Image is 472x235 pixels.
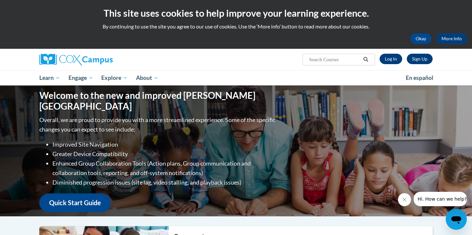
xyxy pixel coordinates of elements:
li: Improved Site Navigation [52,140,277,149]
span: Learn [39,74,60,82]
a: Log In [380,54,402,64]
p: By continuing to use the site you agree to our use of cookies. Use the ‘More info’ button to read... [5,23,467,30]
p: Overall, we are proud to provide you with a more streamlined experience. Some of the specific cha... [39,115,277,134]
input: Search Courses [308,56,361,63]
a: Quick Start Guide [39,193,111,212]
iframe: Message from company [414,192,467,206]
button: Okay [410,33,431,44]
div: Main menu [29,70,442,85]
span: About [136,74,158,82]
span: En español [406,74,433,81]
a: Explore [97,70,132,85]
span: Engage [69,74,93,82]
a: Register [407,54,433,64]
a: More Info [436,33,467,44]
a: Cox Campus [39,54,164,65]
a: About [132,70,163,85]
li: Greater Device Compatibility [52,149,277,159]
h1: Welcome to the new and improved [PERSON_NAME][GEOGRAPHIC_DATA] [39,90,277,112]
li: Diminished progression issues (site lag, video stalling, and playback issues) [52,178,277,187]
iframe: Close message [398,193,411,206]
a: Engage [64,70,97,85]
img: Cox Campus [39,54,113,65]
button: Search [361,56,371,63]
a: Learn [35,70,64,85]
li: Enhanced Group Collaboration Tools (Action plans, Group communication and collaboration tools, re... [52,159,277,178]
span: Explore [101,74,128,82]
iframe: Button to launch messaging window [446,209,467,230]
a: En español [402,71,438,85]
h2: This site uses cookies to help improve your learning experience. [5,7,467,20]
